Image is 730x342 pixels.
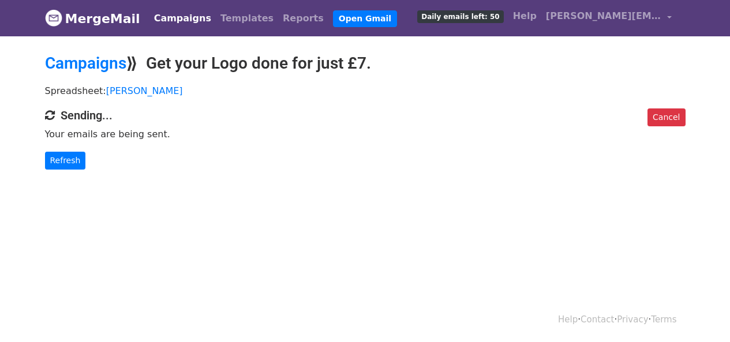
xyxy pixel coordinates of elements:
p: Your emails are being sent. [45,128,686,140]
img: MergeMail logo [45,9,62,27]
a: Campaigns [45,54,126,73]
span: Daily emails left: 50 [417,10,503,23]
a: Privacy [617,314,648,325]
h2: ⟫ Get your Logo done for just £7. [45,54,686,73]
a: Refresh [45,152,86,170]
h4: Sending... [45,108,686,122]
a: Contact [581,314,614,325]
a: Reports [278,7,328,30]
a: Open Gmail [333,10,397,27]
a: Help [508,5,541,28]
a: [PERSON_NAME][EMAIL_ADDRESS][DOMAIN_NAME] [541,5,676,32]
p: Spreadsheet: [45,85,686,97]
a: Daily emails left: 50 [413,5,508,28]
a: Terms [651,314,676,325]
a: Templates [216,7,278,30]
a: Help [558,314,578,325]
a: Campaigns [149,7,216,30]
a: [PERSON_NAME] [106,85,183,96]
span: [PERSON_NAME][EMAIL_ADDRESS][DOMAIN_NAME] [546,9,661,23]
a: MergeMail [45,6,140,31]
a: Cancel [647,108,685,126]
